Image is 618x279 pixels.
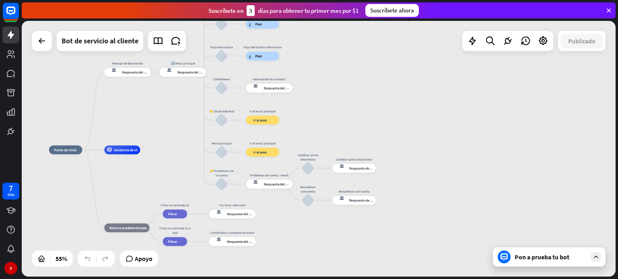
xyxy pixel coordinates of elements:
[56,255,67,263] font: 55%
[62,36,138,45] font: Bot de servicio al cliente
[212,210,223,214] font: respuesta del bot de bloqueo
[161,203,189,207] font: El bot no entiende 1x
[249,109,276,113] font: Ir al menú principal
[249,83,260,88] font: respuesta del bot de bloqueo
[159,226,190,235] font: El bot no entiende 2x o más
[54,148,76,152] font: Punto de inicio
[249,54,253,58] font: árbol constructor
[62,31,138,51] div: Bot de servicio al cliente
[8,192,14,197] font: días
[298,153,318,161] font: Cambiar correo electrónico
[264,182,291,186] font: Respuesta del bot
[112,61,143,65] font: Mensaje de bienvenida
[253,150,267,154] font: Ir al paso
[107,68,118,72] font: respuesta del bot de bloqueo
[213,77,230,81] font: Contáctanos
[212,237,223,242] font: respuesta del bot de bloqueo
[114,148,137,152] font: Asistencia de IA
[370,6,414,14] font: Suscríbete ahora
[561,34,603,48] button: Publicado
[2,183,19,200] a: 7 días
[9,183,13,193] font: 7
[253,77,285,81] font: Información de contacto
[250,173,288,177] font: Problemas de cuenta - menú
[249,22,253,26] font: árbol constructor
[264,86,291,90] font: Respuesta del bot
[249,141,276,145] font: Ir al menú principal
[208,7,243,14] font: Suscríbete en
[227,239,254,244] font: Respuesta del bot
[253,118,267,122] font: Ir al paso
[109,226,146,230] font: Reserva predeterminada
[243,45,282,49] font: Flujo del boletín informativo
[227,212,254,216] font: Respuesta del bot
[568,37,595,45] font: Publicado
[249,180,260,184] font: respuesta del bot de bloqueo
[300,185,316,193] font: Restablecer contraseña
[210,169,234,177] font: 🔑 Problemas con la cuenta
[335,196,346,200] font: respuesta del bot de bloqueo
[249,150,251,154] font: bloque_ir a
[210,231,255,235] font: Contáctanos o empieza de nuevo
[336,157,372,161] font: Cambiar correo electrónico
[10,265,12,271] font: Y
[6,3,31,27] button: Abrir el widget de chat LiveChat
[168,239,177,244] font: Filtrar
[249,118,251,122] font: bloque_ir a
[219,203,245,207] font: Por favor reformule
[171,61,195,65] font: 🔙 Menú principal
[212,141,232,145] font: Menú principal
[210,45,233,49] font: Hoja informativa
[255,22,262,26] font: Fluir
[338,189,369,193] font: Restablecer contraseña
[255,54,262,58] font: Fluir
[135,255,152,263] font: Apoyo
[515,253,569,261] font: Pon a prueba tu bot
[249,7,252,14] font: 3
[163,68,174,72] font: respuesta del bot de bloqueo
[349,198,376,202] font: Respuesta del bot
[335,164,346,168] font: respuesta del bot de bloqueo
[168,212,177,216] font: Filtrar
[349,166,376,170] font: Respuesta del bot
[122,70,149,74] font: Respuesta del bot
[209,109,234,113] font: 👋 Charla informal
[177,70,204,74] font: Respuesta del bot
[258,7,359,14] font: días para obtener tu primer mes por $1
